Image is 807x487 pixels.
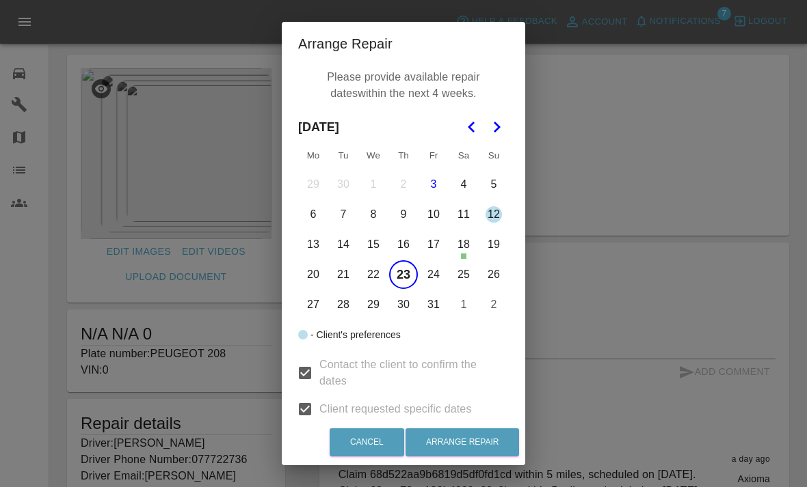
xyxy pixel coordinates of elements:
button: Monday, October 6th, 2025 [299,200,328,229]
button: Tuesday, October 7th, 2025 [329,200,358,229]
button: Wednesday, October 15th, 2025 [359,230,388,259]
span: [DATE] [298,112,339,142]
button: Thursday, October 16th, 2025 [389,230,418,259]
th: Wednesday [358,142,388,169]
button: Monday, October 27th, 2025 [299,290,328,319]
button: Monday, October 20th, 2025 [299,260,328,289]
th: Monday [298,142,328,169]
button: Sunday, October 26th, 2025 [479,260,508,289]
th: Tuesday [328,142,358,169]
th: Saturday [449,142,479,169]
button: Sunday, October 12th, 2025 [479,200,508,229]
button: Saturday, November 1st, 2025 [449,290,478,319]
p: Please provide available repair dates within the next 4 weeks. [305,66,502,105]
button: Tuesday, September 30th, 2025 [329,170,358,199]
button: Go to the Previous Month [460,115,484,139]
th: Thursday [388,142,419,169]
button: Monday, October 13th, 2025 [299,230,328,259]
button: Saturday, October 18th, 2025 [449,230,478,259]
h2: Arrange Repair [282,22,525,66]
button: Saturday, October 11th, 2025 [449,200,478,229]
div: - Client's preferences [310,326,401,343]
button: Today, Friday, October 3rd, 2025 [419,170,448,199]
button: Sunday, October 5th, 2025 [479,170,508,199]
button: Thursday, October 2nd, 2025 [389,170,418,199]
button: Thursday, October 30th, 2025 [389,290,418,319]
button: Friday, October 31st, 2025 [419,290,448,319]
button: Monday, September 29th, 2025 [299,170,328,199]
button: Thursday, October 23rd, 2025, selected [389,260,418,289]
button: Go to the Next Month [484,115,509,139]
button: Tuesday, October 21st, 2025 [329,260,358,289]
button: Saturday, October 4th, 2025 [449,170,478,199]
th: Sunday [479,142,509,169]
button: Friday, October 10th, 2025 [419,200,448,229]
button: Wednesday, October 8th, 2025 [359,200,388,229]
th: Friday [419,142,449,169]
button: Wednesday, October 22nd, 2025 [359,260,388,289]
button: Wednesday, October 1st, 2025 [359,170,388,199]
button: Tuesday, October 28th, 2025 [329,290,358,319]
button: Friday, October 24th, 2025 [419,260,448,289]
button: Cancel [330,428,404,456]
button: Wednesday, October 29th, 2025 [359,290,388,319]
table: October 2025 [298,142,509,320]
button: Sunday, November 2nd, 2025 [479,290,508,319]
button: Arrange Repair [406,428,519,456]
button: Sunday, October 19th, 2025 [479,230,508,259]
button: Friday, October 17th, 2025 [419,230,448,259]
span: Client requested specific dates [319,401,472,417]
button: Thursday, October 9th, 2025 [389,200,418,229]
span: Contact the client to confirm the dates [319,357,498,389]
button: Tuesday, October 14th, 2025 [329,230,358,259]
button: Saturday, October 25th, 2025 [449,260,478,289]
